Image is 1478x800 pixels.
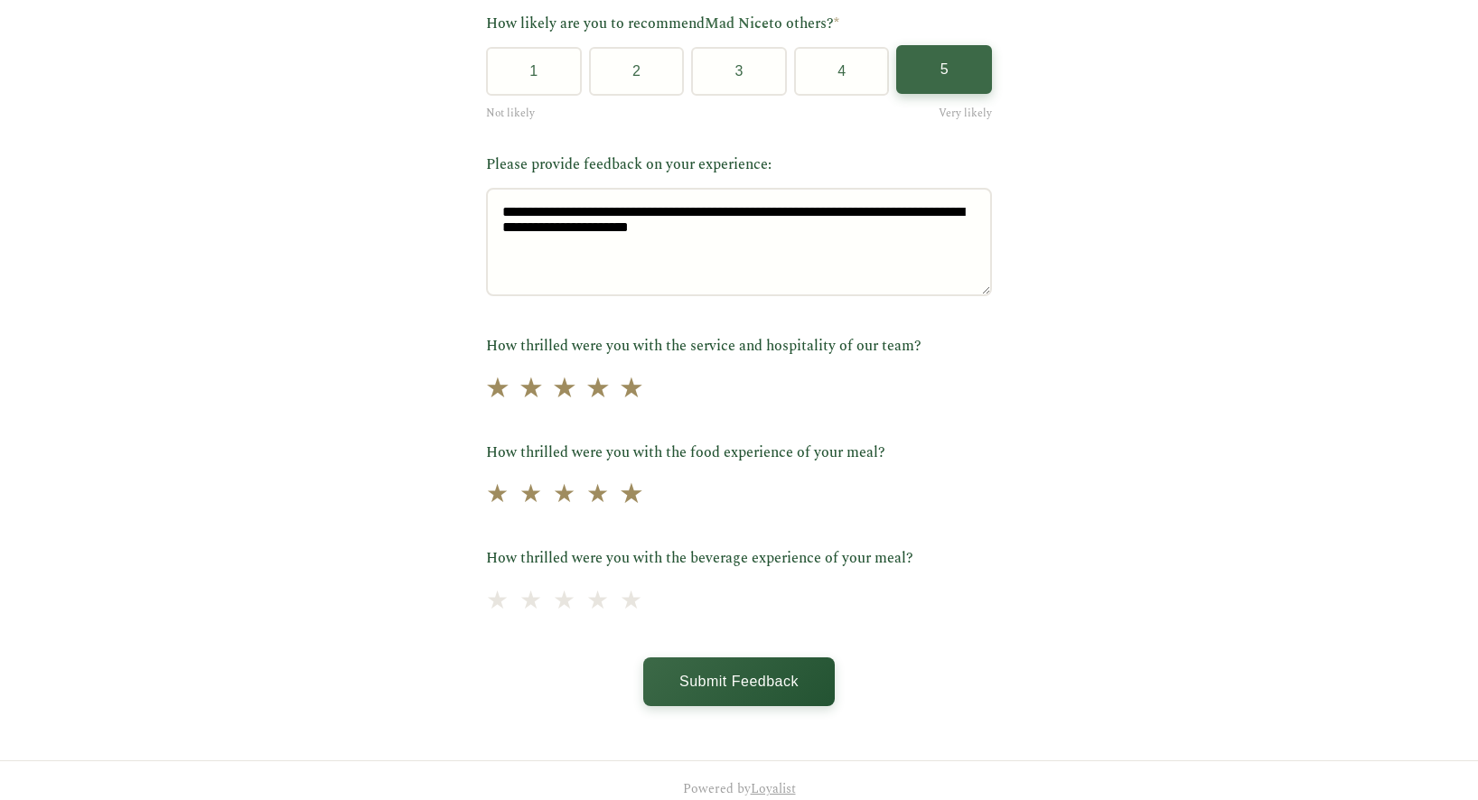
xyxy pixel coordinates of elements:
[896,45,992,94] button: 5
[486,475,509,516] span: ★
[643,657,835,706] button: Submit Feedback
[519,475,542,516] span: ★
[519,367,544,411] span: ★
[619,367,644,411] span: ★
[553,475,575,516] span: ★
[939,105,992,122] span: Very likely
[620,581,642,622] span: ★
[486,153,992,177] label: Please provide feedback on your experience:
[585,367,611,411] span: ★
[589,47,685,96] button: 2
[486,581,509,622] span: ★
[486,13,992,36] label: How likely are you to recommend to others?
[552,367,577,411] span: ★
[586,581,609,622] span: ★
[751,779,796,798] a: Loyalist
[705,13,769,34] span: Mad Nice
[486,47,582,96] button: 1
[485,367,510,411] span: ★
[486,335,992,358] label: How thrilled were you with the service and hospitality of our team?
[519,581,542,622] span: ★
[486,105,535,122] span: Not likely
[553,581,575,622] span: ★
[619,473,644,517] span: ★
[486,442,992,465] label: How thrilled were you with the food experience of your meal?
[486,547,992,571] label: How thrilled were you with the beverage experience of your meal?
[794,47,890,96] button: 4
[586,475,609,516] span: ★
[691,47,787,96] button: 3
